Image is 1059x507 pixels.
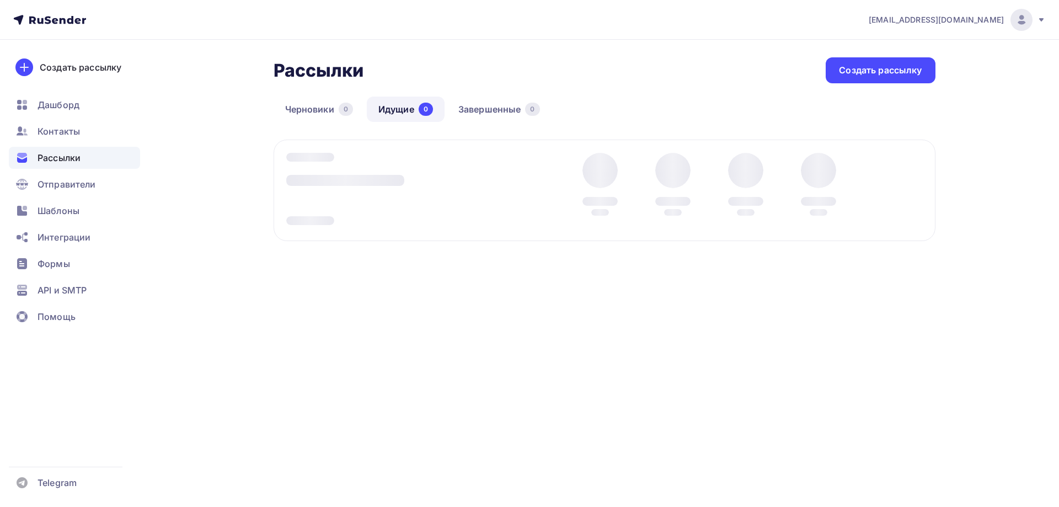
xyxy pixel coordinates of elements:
div: Создать рассылку [40,61,121,74]
span: Формы [38,257,70,270]
a: Идущие0 [367,97,445,122]
div: Создать рассылку [839,64,922,77]
a: [EMAIL_ADDRESS][DOMAIN_NAME] [869,9,1046,31]
a: Контакты [9,120,140,142]
div: 0 [419,103,433,116]
div: 0 [339,103,353,116]
span: Telegram [38,476,77,489]
a: Отправители [9,173,140,195]
a: Рассылки [9,147,140,169]
span: Помощь [38,310,76,323]
span: Контакты [38,125,80,138]
span: API и SMTP [38,284,87,297]
div: 0 [525,103,539,116]
a: Дашборд [9,94,140,116]
span: Отправители [38,178,96,191]
a: Черновики0 [274,97,365,122]
span: Шаблоны [38,204,79,217]
h2: Рассылки [274,60,364,82]
span: [EMAIL_ADDRESS][DOMAIN_NAME] [869,14,1004,25]
a: Шаблоны [9,200,140,222]
span: Дашборд [38,98,79,111]
span: Рассылки [38,151,81,164]
a: Формы [9,253,140,275]
span: Интеграции [38,231,90,244]
a: Завершенные0 [447,97,552,122]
